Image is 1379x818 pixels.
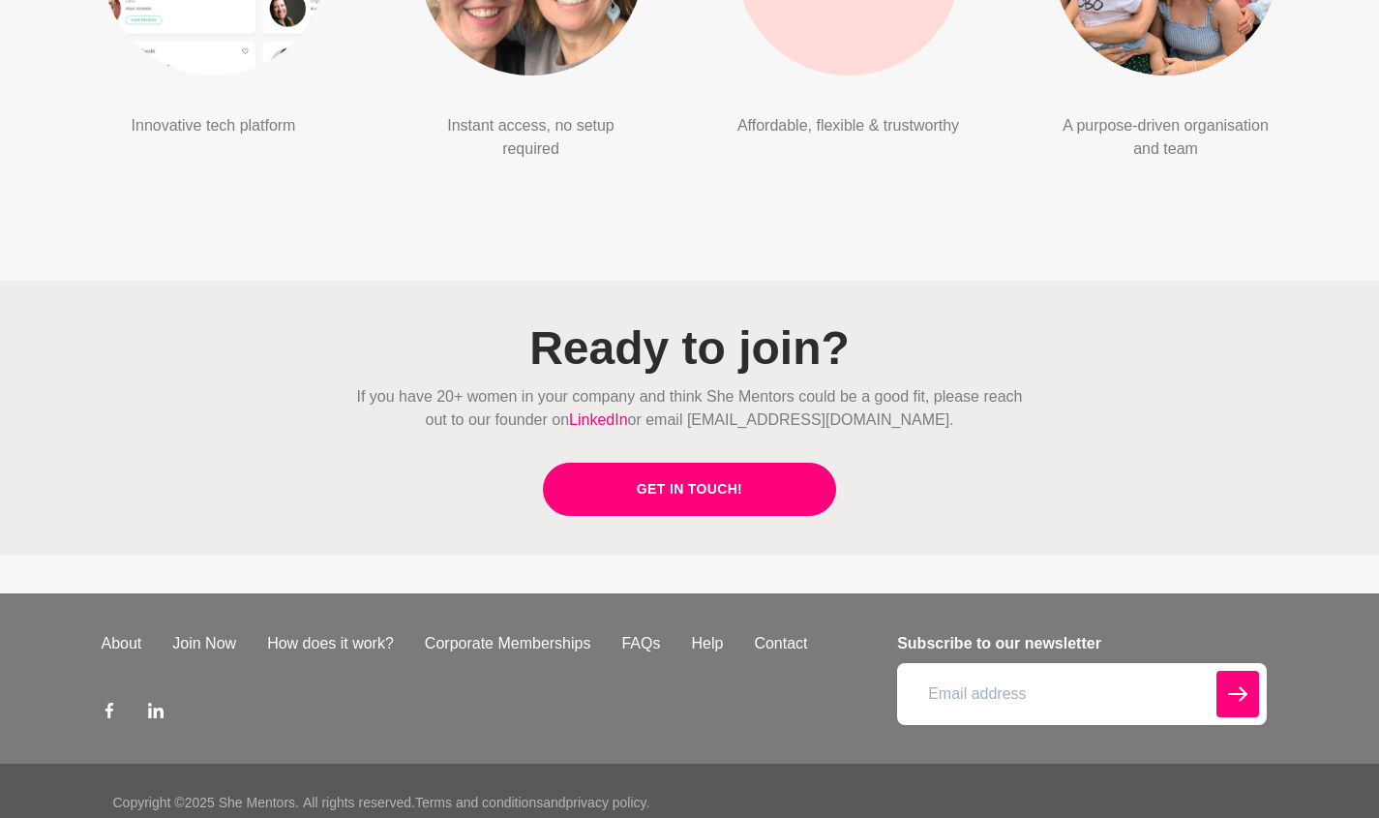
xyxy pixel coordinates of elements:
h4: Subscribe to our newsletter [897,632,1266,655]
a: FAQs [606,632,675,655]
p: All rights reserved. and . [303,793,649,813]
a: Instagram [195,702,210,725]
a: Get in Touch! [543,463,836,516]
a: Contact [738,632,823,655]
a: Facebook [102,702,117,725]
a: How does it work? [252,632,409,655]
a: privacy policy [566,795,646,810]
a: LinkedIn [569,411,628,428]
p: If you have 20+ women in your company and think She Mentors could be a good fit, please reach out... [349,385,1031,432]
p: Instant access, no setup required [419,114,644,161]
a: Corporate Memberships [409,632,607,655]
p: Copyright © 2025 She Mentors . [113,793,299,813]
p: Affordable, flexible & trustworthy [736,114,961,137]
a: LinkedIn [148,702,164,725]
a: Terms and conditions [415,795,543,810]
a: Help [675,632,738,655]
p: A purpose-driven organisation and team [1054,114,1278,161]
a: Join Now [157,632,252,655]
p: Innovative tech platform [102,114,326,137]
a: About [86,632,158,655]
h1: Ready to join? [349,319,1031,378]
input: Email address [897,663,1266,725]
